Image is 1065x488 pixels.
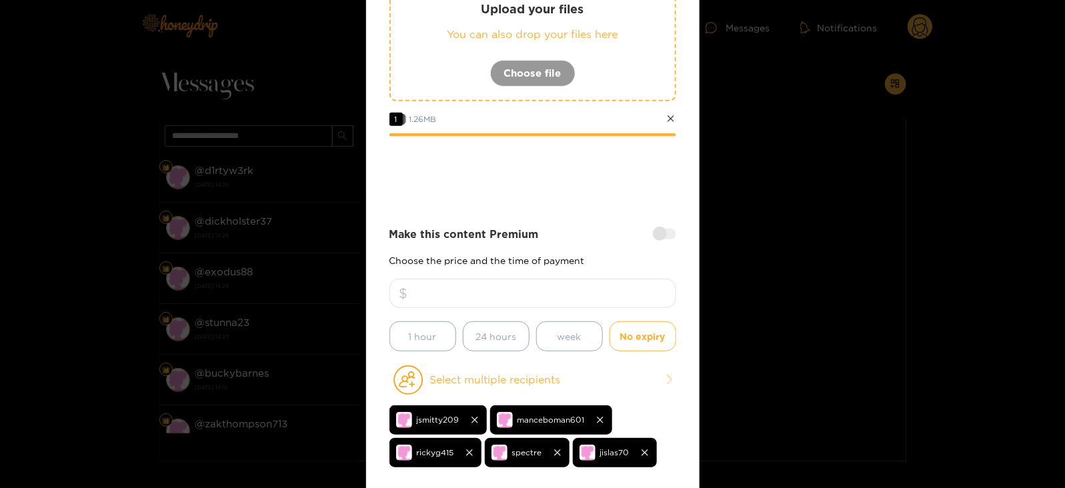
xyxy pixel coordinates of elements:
img: no-avatar.png [580,445,596,461]
img: no-avatar.png [497,412,513,428]
img: no-avatar.png [396,445,412,461]
p: Upload your files [417,1,648,17]
span: 1 [389,113,403,126]
button: 24 hours [463,321,529,351]
span: jislas70 [600,445,630,460]
span: spectre [512,445,542,460]
span: week [558,329,582,344]
button: Choose file [490,60,576,87]
span: 1 hour [409,329,437,344]
span: jsmitty209 [417,412,459,427]
span: 1.26 MB [409,115,437,123]
button: Select multiple recipients [389,365,676,395]
span: 24 hours [475,329,516,344]
button: week [536,321,603,351]
span: manceboman601 [517,412,585,427]
p: Choose the price and the time of payment [389,255,676,265]
span: rickyg415 [417,445,454,460]
p: You can also drop your files here [417,27,648,42]
img: no-avatar.png [491,445,507,461]
span: No expiry [620,329,666,344]
strong: Make this content Premium [389,227,539,242]
button: 1 hour [389,321,456,351]
img: no-avatar.png [396,412,412,428]
button: No expiry [610,321,676,351]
